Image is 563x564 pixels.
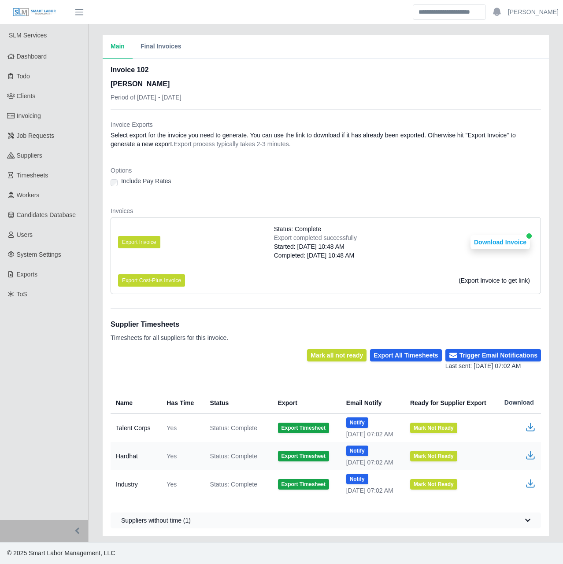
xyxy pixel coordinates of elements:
button: Notify [346,474,368,484]
span: Status: Complete [210,452,257,461]
button: Suppliers without time (1) [111,512,541,528]
button: Export Timesheet [278,479,329,490]
th: Download [497,392,541,414]
label: Include Pay Rates [121,177,171,185]
span: Dashboard [17,53,47,60]
span: Clients [17,92,36,100]
button: Export Timesheet [278,423,329,433]
span: SLM Services [9,32,47,39]
th: Email Notify [339,392,403,414]
span: (Export Invoice to get link) [459,277,530,284]
span: Job Requests [17,132,55,139]
span: Suppliers without time (1) [121,516,191,525]
th: Has Time [159,392,203,414]
p: Period of [DATE] - [DATE] [111,93,181,102]
button: Trigger Email Notifications [445,349,541,361]
div: [DATE] 07:02 AM [346,486,396,495]
button: Mark Not Ready [410,479,457,490]
button: Mark Not Ready [410,451,457,461]
div: [DATE] 07:02 AM [346,458,396,467]
span: Workers [17,192,40,199]
button: Notify [346,446,368,456]
div: Export completed successfully [274,233,357,242]
h3: [PERSON_NAME] [111,79,181,89]
h1: Supplier Timesheets [111,319,228,330]
dt: Invoice Exports [111,120,541,129]
th: Export [271,392,339,414]
button: Export Cost-Plus Invoice [118,274,185,287]
button: Main [103,35,133,59]
td: Yes [159,470,203,498]
a: Download Invoice [470,239,530,246]
div: Completed: [DATE] 10:48 AM [274,251,357,260]
th: Name [111,392,159,414]
button: Download Invoice [470,235,530,249]
h2: Invoice 102 [111,65,181,75]
button: Mark Not Ready [410,423,457,433]
button: Export Invoice [118,236,160,248]
dd: Select export for the invoice you need to generate. You can use the link to download if it has al... [111,131,541,148]
span: Status: Complete [210,424,257,432]
td: Yes [159,442,203,470]
a: [PERSON_NAME] [508,7,559,17]
span: Export process typically takes 2-3 minutes. [174,140,290,147]
td: Talent Corps [111,414,159,442]
span: ToS [17,291,27,298]
p: Timesheets for all suppliers for this invoice. [111,333,228,342]
th: Status [203,392,271,414]
span: Suppliers [17,152,42,159]
dt: Invoices [111,206,541,215]
th: Ready for Supplier Export [403,392,497,414]
td: Yes [159,414,203,442]
button: Export Timesheet [278,451,329,461]
dt: Options [111,166,541,175]
div: [DATE] 07:02 AM [346,430,396,439]
button: Mark all not ready [307,349,367,361]
td: Hardhat [111,442,159,470]
span: Todo [17,73,30,80]
span: Users [17,231,33,238]
img: SLM Logo [12,7,56,17]
span: Candidates Database [17,211,76,218]
span: System Settings [17,251,61,258]
span: Timesheets [17,172,48,179]
button: Notify [346,417,368,428]
div: Started: [DATE] 10:48 AM [274,242,357,251]
span: Exports [17,271,37,278]
span: © 2025 Smart Labor Management, LLC [7,549,115,557]
button: Export All Timesheets [370,349,441,361]
td: Industry [111,470,159,498]
span: Invoicing [17,112,41,119]
span: Status: Complete [274,225,321,233]
button: Final Invoices [133,35,189,59]
span: Status: Complete [210,480,257,489]
div: Last sent: [DATE] 07:02 AM [445,361,541,371]
input: Search [413,4,486,20]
